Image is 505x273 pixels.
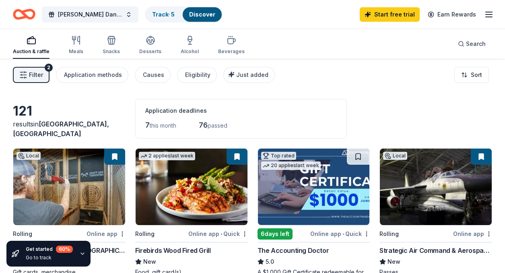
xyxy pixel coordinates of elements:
[13,48,49,55] div: Auction & raffle
[258,149,370,225] img: Image for The Accounting Doctor
[360,7,420,22] a: Start free trial
[13,119,126,139] div: results
[29,70,43,80] span: Filter
[208,122,227,129] span: passed
[453,229,492,239] div: Online app
[135,67,171,83] button: Causes
[223,67,275,83] button: Just added
[310,229,370,239] div: Online app Quick
[236,71,268,78] span: Just added
[56,246,73,253] div: 60 %
[423,7,481,22] a: Earn Rewards
[69,48,83,55] div: Meals
[185,70,210,80] div: Eligibility
[379,246,492,255] div: Strategic Air Command & Aerospace Museum
[13,229,32,239] div: Rolling
[145,121,150,129] span: 7
[13,120,109,138] span: [GEOGRAPHIC_DATA], [GEOGRAPHIC_DATA]
[471,70,482,80] span: Sort
[45,64,53,72] div: 2
[58,10,122,19] span: [PERSON_NAME] Dance Clinic
[188,229,248,239] div: Online app Quick
[143,70,164,80] div: Causes
[64,70,122,80] div: Application methods
[181,32,199,59] button: Alcohol
[143,257,156,267] span: New
[13,103,126,119] div: 121
[13,149,125,225] img: Image for Craft Axe Throwing (Omaha)
[266,257,274,267] span: 5.0
[135,246,211,255] div: Firebirds Wood Fired Grill
[258,228,293,240] div: 6 days left
[56,67,128,83] button: Application methods
[152,11,175,18] a: Track· 5
[454,67,489,83] button: Sort
[103,48,120,55] div: Snacks
[103,32,120,59] button: Snacks
[139,48,161,55] div: Desserts
[26,254,73,261] div: Go to track
[150,122,176,129] span: this month
[87,229,126,239] div: Online app
[13,120,109,138] span: in
[13,67,49,83] button: Filter2
[261,161,321,170] div: 20 applies last week
[380,149,492,225] img: Image for Strategic Air Command & Aerospace Museum
[177,67,217,83] button: Eligibility
[16,152,41,160] div: Local
[199,121,208,129] span: 76
[221,231,222,237] span: •
[139,152,195,160] div: 2 applies last week
[145,6,223,23] button: Track· 5Discover
[26,246,73,253] div: Get started
[466,39,486,49] span: Search
[451,36,492,52] button: Search
[218,32,245,59] button: Beverages
[135,229,155,239] div: Rolling
[218,48,245,55] div: Beverages
[379,229,399,239] div: Rolling
[388,257,400,267] span: New
[181,48,199,55] div: Alcohol
[145,106,337,116] div: Application deadlines
[13,5,35,24] a: Home
[261,152,296,160] div: Top rated
[136,149,247,225] img: Image for Firebirds Wood Fired Grill
[13,32,49,59] button: Auction & raffle
[342,231,344,237] span: •
[383,152,407,160] div: Local
[189,11,215,18] a: Discover
[139,32,161,59] button: Desserts
[258,246,329,255] div: The Accounting Doctor
[69,32,83,59] button: Meals
[42,6,138,23] button: [PERSON_NAME] Dance Clinic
